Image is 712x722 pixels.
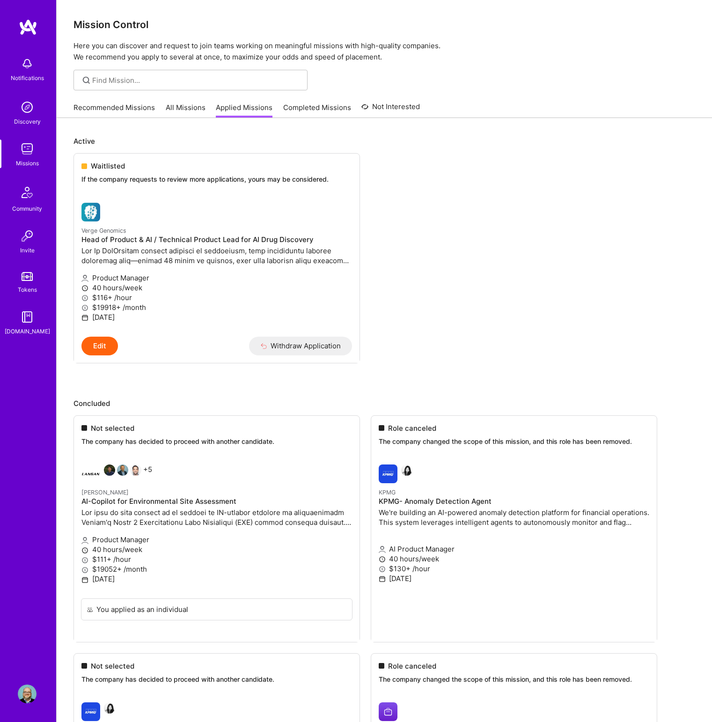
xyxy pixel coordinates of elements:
div: Invite [20,245,35,255]
a: All Missions [166,103,206,118]
button: Withdraw Application [249,337,352,355]
img: bell [18,54,37,73]
p: Active [73,136,695,146]
a: Recommended Missions [73,103,155,118]
div: [DOMAIN_NAME] [5,326,50,336]
p: $19918+ /month [81,302,352,312]
div: Tokens [18,285,37,295]
input: Find Mission... [92,75,301,85]
i: icon MoneyGray [81,304,88,311]
p: If the company requests to review more applications, yours may be considered. [81,175,352,184]
a: Applied Missions [216,103,272,118]
div: Discovery [14,117,41,126]
span: Waitlisted [91,161,125,171]
p: 40 hours/week [81,283,352,293]
button: Edit [81,337,118,355]
img: tokens [22,272,33,281]
img: Invite [18,227,37,245]
p: [DATE] [81,312,352,322]
img: User Avatar [18,685,37,703]
p: Here you can discover and request to join teams working on meaningful missions with high-quality ... [73,40,695,63]
i: icon SearchGrey [81,75,92,86]
img: guide book [18,308,37,326]
i: icon Clock [81,285,88,292]
a: Not Interested [361,101,420,118]
p: Lor Ip DolOrsitam consect adipisci el seddoeiusm, temp incididuntu laboree doloremag aliq—enimad ... [81,246,352,265]
h3: Mission Control [73,19,695,30]
div: Missions [16,158,39,168]
img: logo [19,19,37,36]
img: discovery [18,98,37,117]
div: Community [12,204,42,214]
a: Completed Missions [283,103,351,118]
h4: Head of Product & AI / Technical Product Lead for AI Drug Discovery [81,236,352,244]
i: icon Applicant [81,275,88,282]
p: Product Manager [81,273,352,283]
a: Verge Genomics company logoVerge GenomicsHead of Product & AI / Technical Product Lead for AI Dru... [74,195,360,337]
i: icon Calendar [81,314,88,321]
img: Community [16,181,38,204]
p: $116+ /hour [81,293,352,302]
img: teamwork [18,140,37,158]
img: Verge Genomics company logo [81,203,100,221]
p: Concluded [73,398,695,408]
i: icon MoneyGray [81,295,88,302]
div: Notifications [11,73,44,83]
a: User Avatar [15,685,39,703]
small: Verge Genomics [81,227,126,234]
